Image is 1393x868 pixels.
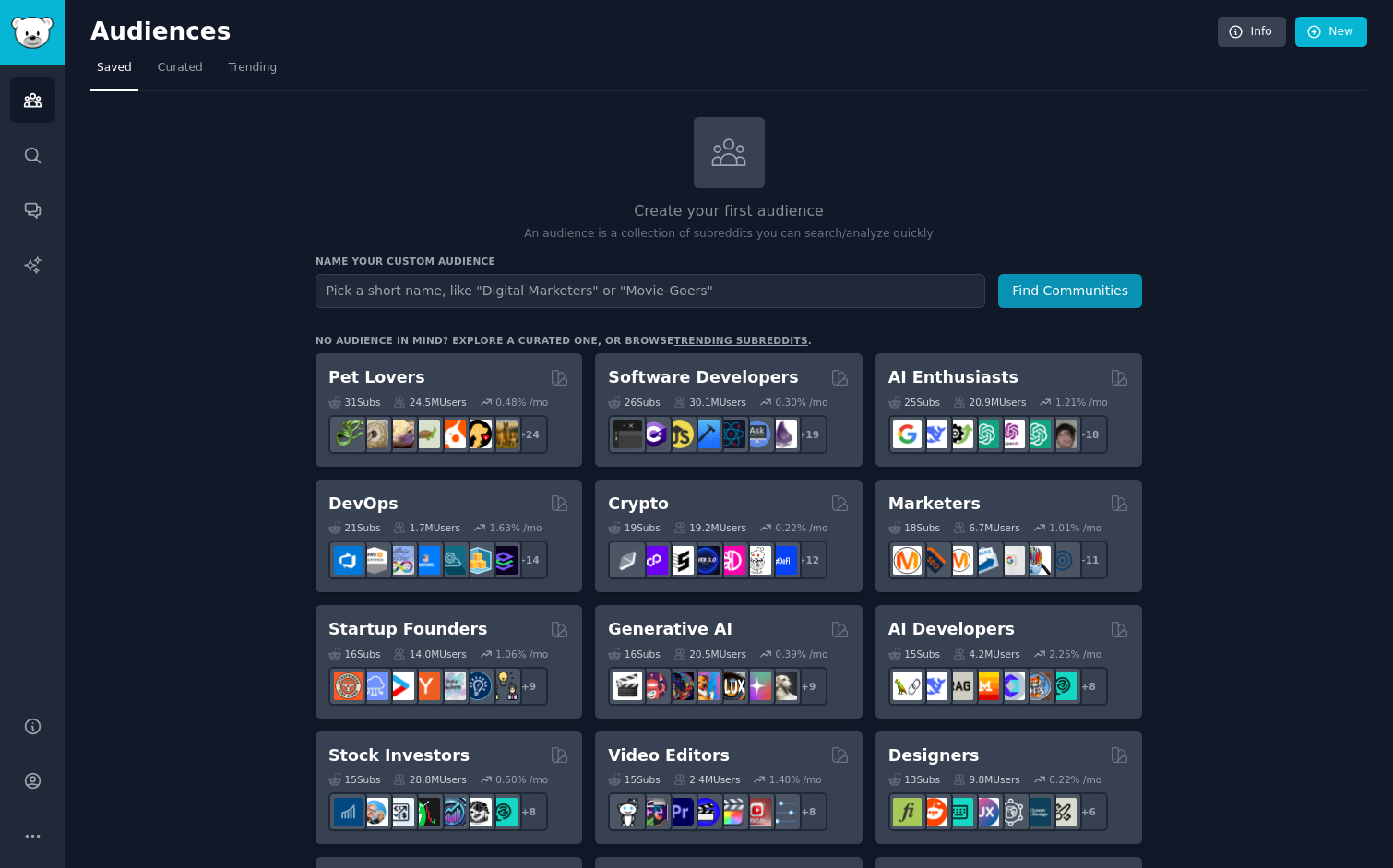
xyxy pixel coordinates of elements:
[945,546,973,575] img: AskMarketing
[509,541,548,579] div: + 14
[608,521,660,534] div: 19 Sub s
[945,798,973,826] img: UI_Design
[411,420,440,448] img: turtle
[608,396,660,409] div: 26 Sub s
[970,798,999,826] img: UXDesign
[970,672,999,700] img: MistralAI
[360,546,388,575] img: AWS_Certified_Experts
[509,415,548,454] div: + 24
[717,420,745,448] img: reactnative
[316,226,1142,243] p: An audience is a collection of subreddits you can search/analyze quickly
[328,648,380,660] div: 16 Sub s
[328,744,470,767] h2: Stock Investors
[463,798,492,826] img: swingtrading
[90,18,1218,47] h2: Audiences
[639,798,668,826] img: editors
[393,773,466,786] div: 28.8M Users
[386,798,414,826] img: Forex
[691,672,720,700] img: sdforall
[613,420,642,448] img: software
[608,366,798,389] h2: Software Developers
[328,493,399,516] h2: DevOps
[919,420,947,448] img: DeepSeek
[996,420,1025,448] img: OpenAIDev
[1218,17,1286,48] a: Info
[97,60,132,77] span: Saved
[509,667,548,706] div: + 9
[495,648,548,660] div: 1.06 % /mo
[691,546,720,575] img: web3
[495,396,548,409] div: 0.48 % /mo
[789,792,827,831] div: + 8
[316,334,812,347] div: No audience in mind? Explore a curated one, or browse .
[393,396,466,409] div: 24.5M Users
[360,672,388,700] img: SaaS
[437,672,466,700] img: indiehackers
[776,521,828,534] div: 0.22 % /mo
[328,396,380,409] div: 31 Sub s
[328,618,487,641] h2: Startup Founders
[673,773,741,786] div: 2.4M Users
[953,521,1020,534] div: 6.7M Users
[316,255,1142,268] h3: Name your custom audience
[437,420,466,448] img: cockatiel
[393,648,466,660] div: 14.0M Users
[888,773,940,786] div: 13 Sub s
[608,744,730,767] h2: Video Editors
[893,420,922,448] img: GoogleGeminiAI
[717,672,745,700] img: FluxAI
[673,335,807,346] a: trending subreddits
[334,420,363,448] img: herpetology
[489,420,518,448] img: dogbreed
[945,420,973,448] img: AItoolsCatalog
[665,546,694,575] img: ethstaker
[334,798,363,826] img: dividends
[613,798,642,826] img: gopro
[639,672,668,700] img: dalle2
[768,798,797,826] img: postproduction
[1048,672,1077,700] img: AIDevelopersSociety
[665,672,694,700] img: deepdream
[1048,798,1077,826] img: UX_Design
[945,672,973,700] img: Rag
[1055,396,1108,409] div: 1.21 % /mo
[11,17,54,49] img: GummySearch logo
[608,648,660,660] div: 16 Sub s
[386,420,414,448] img: leopardgeckos
[893,672,922,700] img: LangChain
[1049,521,1101,534] div: 1.01 % /mo
[769,773,822,786] div: 1.48 % /mo
[316,200,1142,223] h2: Create your first audience
[328,773,380,786] div: 15 Sub s
[888,744,980,767] h2: Designers
[970,546,999,575] img: Emailmarketing
[411,672,440,700] img: ycombinator
[1069,667,1108,706] div: + 8
[665,798,694,826] img: premiere
[893,798,922,826] img: typography
[360,420,388,448] img: ballpython
[386,546,414,575] img: Docker_DevOps
[953,396,1026,409] div: 20.9M Users
[1048,420,1077,448] img: ArtificalIntelligence
[743,672,771,700] img: starryai
[334,546,363,575] img: azuredevops
[953,773,1020,786] div: 9.8M Users
[776,648,828,660] div: 0.39 % /mo
[495,773,548,786] div: 0.50 % /mo
[437,798,466,826] img: StocksAndTrading
[316,274,985,308] input: Pick a short name, like "Digital Marketers" or "Movie-Goers"
[673,521,746,534] div: 19.2M Users
[608,773,660,786] div: 15 Sub s
[613,546,642,575] img: ethfinance
[888,648,940,660] div: 15 Sub s
[411,798,440,826] img: Trading
[888,493,981,516] h2: Marketers
[1022,546,1051,575] img: MarketingResearch
[888,521,940,534] div: 18 Sub s
[489,672,518,700] img: growmybusiness
[768,420,797,448] img: elixir
[151,54,209,91] a: Curated
[386,672,414,700] img: startup
[490,521,542,534] div: 1.63 % /mo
